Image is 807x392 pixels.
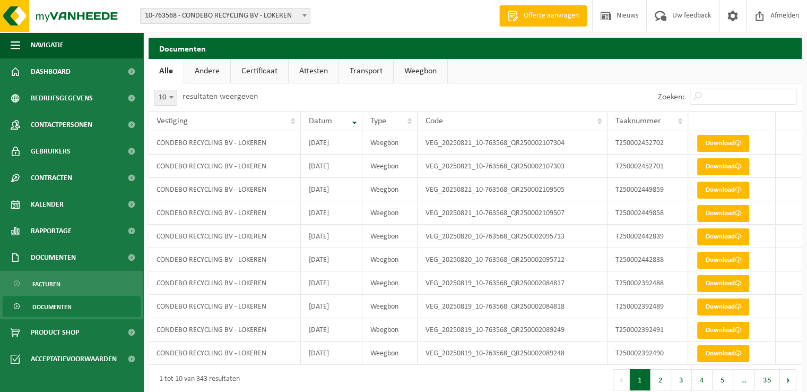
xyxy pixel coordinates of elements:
[301,201,363,225] td: [DATE]
[301,155,363,178] td: [DATE]
[608,201,689,225] td: T250002449858
[31,244,76,271] span: Documenten
[713,369,733,390] button: 5
[650,369,671,390] button: 2
[697,158,749,175] a: Download
[301,131,363,155] td: [DATE]
[697,299,749,316] a: Download
[289,59,339,83] a: Attesten
[615,117,661,125] span: Taaknummer
[658,93,684,101] label: Zoeken:
[362,178,418,201] td: Weegbon
[301,178,363,201] td: [DATE]
[32,297,72,317] span: Documenten
[418,131,608,155] td: VEG_20250821_10-763568_QR250002107304
[418,271,608,295] td: VEG_20250819_10-763568_QR250002084817
[149,201,301,225] td: CONDEBO RECYCLING BV - LOKEREN
[154,90,177,106] span: 10
[362,248,418,271] td: Weegbon
[418,155,608,178] td: VEG_20250821_10-763568_QR250002107303
[362,295,418,318] td: Weegbon
[608,295,689,318] td: T250002392489
[31,319,79,346] span: Product Shop
[697,228,749,245] a: Download
[362,131,418,155] td: Weegbon
[362,342,418,365] td: Weegbon
[3,296,141,317] a: Documenten
[157,117,188,125] span: Vestiging
[362,155,418,178] td: Weegbon
[3,274,141,294] a: Facturen
[140,8,310,24] span: 10-763568 - CONDEBO RECYCLING BV - LOKEREN
[362,271,418,295] td: Weegbon
[608,248,689,271] td: T250002442838
[339,59,393,83] a: Transport
[426,117,443,125] span: Code
[608,342,689,365] td: T250002392490
[418,178,608,201] td: VEG_20250821_10-763568_QR250002109505
[394,59,447,83] a: Weegbon
[630,369,650,390] button: 1
[370,117,386,125] span: Type
[154,370,240,389] div: 1 tot 10 van 343 resultaten
[149,248,301,271] td: CONDEBO RECYCLING BV - LOKEREN
[149,155,301,178] td: CONDEBO RECYCLING BV - LOKEREN
[141,8,310,23] span: 10-763568 - CONDEBO RECYCLING BV - LOKEREN
[31,32,64,58] span: Navigatie
[697,135,749,152] a: Download
[183,92,258,101] label: resultaten weergeven
[31,165,72,191] span: Contracten
[697,252,749,269] a: Download
[697,182,749,199] a: Download
[499,5,587,27] a: Offerte aanvragen
[697,205,749,222] a: Download
[301,248,363,271] td: [DATE]
[521,11,582,21] span: Offerte aanvragen
[31,138,71,165] span: Gebruikers
[362,318,418,342] td: Weegbon
[608,225,689,248] td: T250002442839
[309,117,332,125] span: Datum
[608,155,689,178] td: T250002452701
[608,318,689,342] td: T250002392491
[692,369,713,390] button: 4
[697,345,749,362] a: Download
[184,59,230,83] a: Andere
[31,218,72,244] span: Rapportage
[31,58,71,85] span: Dashboard
[31,112,92,138] span: Contactpersonen
[154,90,177,105] span: 10
[697,322,749,339] a: Download
[301,225,363,248] td: [DATE]
[149,225,301,248] td: CONDEBO RECYCLING BV - LOKEREN
[301,318,363,342] td: [DATE]
[301,271,363,295] td: [DATE]
[231,59,288,83] a: Certificaat
[418,295,608,318] td: VEG_20250819_10-763568_QR250002084818
[149,38,802,58] h2: Documenten
[31,191,64,218] span: Kalender
[149,178,301,201] td: CONDEBO RECYCLING BV - LOKEREN
[608,271,689,295] td: T250002392488
[149,342,301,365] td: CONDEBO RECYCLING BV - LOKEREN
[418,201,608,225] td: VEG_20250821_10-763568_QR250002109507
[418,225,608,248] td: VEG_20250820_10-763568_QR250002095713
[31,346,117,372] span: Acceptatievoorwaarden
[149,131,301,155] td: CONDEBO RECYCLING BV - LOKEREN
[362,225,418,248] td: Weegbon
[418,342,608,365] td: VEG_20250819_10-763568_QR250002089248
[32,274,60,294] span: Facturen
[149,59,184,83] a: Alle
[418,248,608,271] td: VEG_20250820_10-763568_QR250002095712
[613,369,630,390] button: Previous
[149,318,301,342] td: CONDEBO RECYCLING BV - LOKEREN
[418,318,608,342] td: VEG_20250819_10-763568_QR250002089249
[31,85,93,112] span: Bedrijfsgegevens
[608,178,689,201] td: T250002449859
[362,201,418,225] td: Weegbon
[149,271,301,295] td: CONDEBO RECYCLING BV - LOKEREN
[301,342,363,365] td: [DATE]
[733,369,755,390] span: …
[608,131,689,155] td: T250002452702
[149,295,301,318] td: CONDEBO RECYCLING BV - LOKEREN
